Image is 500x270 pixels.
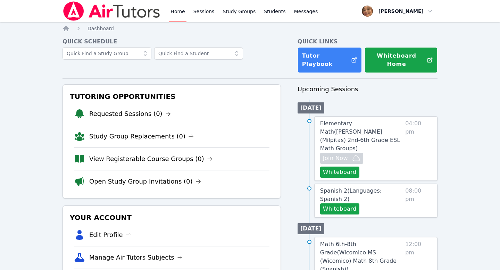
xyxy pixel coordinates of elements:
a: Spanish 2(Languages: Spanish 2) [320,187,402,203]
input: Quick Find a Student [154,47,243,60]
a: View Registerable Course Groups (0) [89,154,212,164]
a: Dashboard [87,25,114,32]
button: Join Now [320,153,363,164]
li: [DATE] [298,102,324,113]
button: Whiteboard [320,203,359,214]
a: Manage Air Tutors Subjects [89,253,183,262]
img: Air Tutors [62,1,161,21]
span: Join Now [323,154,348,162]
button: Whiteboard [320,167,359,178]
a: Requested Sessions (0) [89,109,171,119]
li: [DATE] [298,223,324,234]
a: Elementary Math([PERSON_NAME] (Milpitas) 2nd-6th Grade ESL Math Groups) [320,119,402,153]
a: Tutor Playbook [298,47,362,73]
span: Spanish 2 ( Languages: Spanish 2 ) [320,187,382,202]
h3: Upcoming Sessions [298,84,437,94]
a: Study Group Replacements (0) [89,132,194,141]
span: Elementary Math ( [PERSON_NAME] (Milpitas) 2nd-6th Grade ESL Math Groups ) [320,120,400,152]
h3: Tutoring Opportunities [68,90,275,103]
a: Edit Profile [89,230,131,240]
button: Whiteboard Home [365,47,437,73]
input: Quick Find a Study Group [62,47,151,60]
span: 08:00 pm [405,187,432,214]
h4: Quick Links [298,37,437,46]
span: 04:00 pm [405,119,432,178]
span: Dashboard [87,26,114,31]
h3: Your Account [68,211,275,224]
h4: Quick Schedule [62,37,281,46]
span: Messages [294,8,318,15]
nav: Breadcrumb [62,25,437,32]
a: Open Study Group Invitations (0) [89,177,201,186]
